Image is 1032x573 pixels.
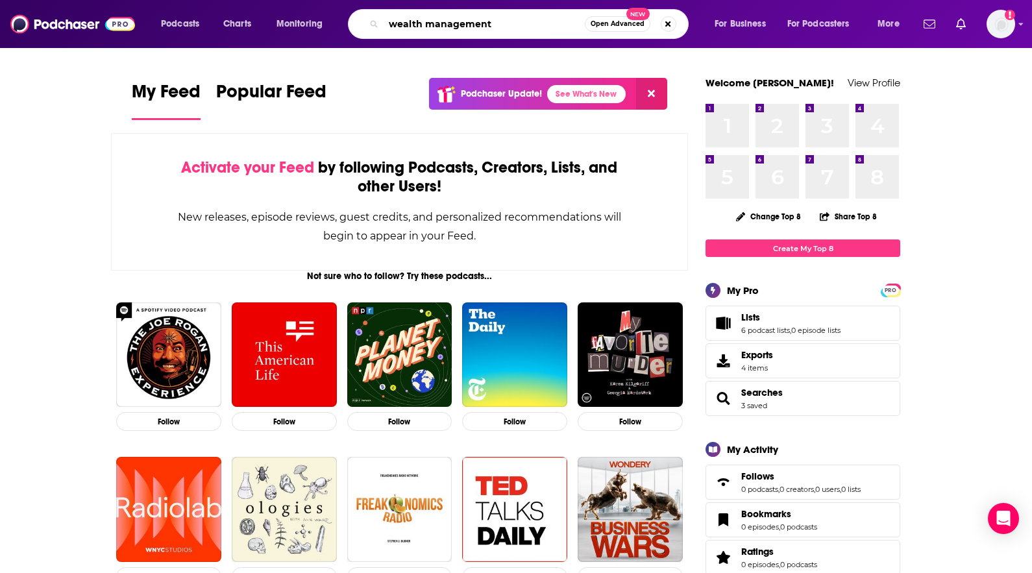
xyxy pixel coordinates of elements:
[741,311,841,323] a: Lists
[780,485,814,494] a: 0 creators
[181,158,314,177] span: Activate your Feed
[815,485,840,494] a: 0 users
[585,16,650,32] button: Open AdvancedNew
[710,352,736,370] span: Exports
[223,15,251,33] span: Charts
[706,239,900,257] a: Create My Top 8
[111,271,688,282] div: Not sure who to follow? Try these podcasts...
[741,401,767,410] a: 3 saved
[216,80,326,120] a: Popular Feed
[741,470,774,482] span: Follows
[715,15,766,33] span: For Business
[741,522,779,531] a: 0 episodes
[578,302,683,408] img: My Favorite Murder with Karen Kilgariff and Georgia Hardstark
[706,465,900,500] span: Follows
[706,306,900,341] span: Lists
[779,14,868,34] button: open menu
[161,15,199,33] span: Podcasts
[462,412,567,431] button: Follow
[987,10,1015,38] img: User Profile
[951,13,971,35] a: Show notifications dropdown
[347,457,452,562] a: Freakonomics Radio
[987,10,1015,38] span: Logged in as DeversFranklin
[710,473,736,491] a: Follows
[591,21,645,27] span: Open Advanced
[741,326,790,335] a: 6 podcast lists
[1005,10,1015,20] svg: Add a profile image
[840,485,841,494] span: ,
[626,8,650,20] span: New
[267,14,339,34] button: open menu
[988,503,1019,534] div: Open Intercom Messenger
[10,12,135,36] img: Podchaser - Follow, Share and Rate Podcasts
[347,302,452,408] img: Planet Money
[132,80,201,110] span: My Feed
[741,349,773,361] span: Exports
[741,387,783,398] span: Searches
[578,457,683,562] img: Business Wars
[878,15,900,33] span: More
[232,302,337,408] img: This American Life
[710,511,736,529] a: Bookmarks
[232,412,337,431] button: Follow
[216,80,326,110] span: Popular Feed
[741,363,773,372] span: 4 items
[710,314,736,332] a: Lists
[741,508,817,520] a: Bookmarks
[360,9,701,39] div: Search podcasts, credits, & more...
[706,77,834,89] a: Welcome [PERSON_NAME]!
[868,14,916,34] button: open menu
[780,560,817,569] a: 0 podcasts
[741,508,791,520] span: Bookmarks
[841,485,861,494] a: 0 lists
[706,14,782,34] button: open menu
[741,485,778,494] a: 0 podcasts
[116,457,221,562] img: Radiolab
[787,15,850,33] span: For Podcasters
[116,302,221,408] img: The Joe Rogan Experience
[232,457,337,562] img: Ologies with Alie Ward
[883,285,898,295] a: PRO
[918,13,940,35] a: Show notifications dropdown
[215,14,259,34] a: Charts
[116,412,221,431] button: Follow
[706,381,900,416] span: Searches
[462,457,567,562] img: TED Talks Daily
[706,502,900,537] span: Bookmarks
[791,326,841,335] a: 0 episode lists
[132,80,201,120] a: My Feed
[779,560,780,569] span: ,
[741,311,760,323] span: Lists
[741,560,779,569] a: 0 episodes
[177,208,622,245] div: New releases, episode reviews, guest credits, and personalized recommendations will begin to appe...
[384,14,585,34] input: Search podcasts, credits, & more...
[276,15,323,33] span: Monitoring
[461,88,542,99] p: Podchaser Update!
[741,470,861,482] a: Follows
[547,85,626,103] a: See What's New
[347,412,452,431] button: Follow
[819,204,878,229] button: Share Top 8
[152,14,216,34] button: open menu
[710,548,736,567] a: Ratings
[177,158,622,196] div: by following Podcasts, Creators, Lists, and other Users!
[462,302,567,408] img: The Daily
[780,522,817,531] a: 0 podcasts
[741,546,817,557] a: Ratings
[706,343,900,378] a: Exports
[790,326,791,335] span: ,
[814,485,815,494] span: ,
[578,412,683,431] button: Follow
[727,284,759,297] div: My Pro
[779,522,780,531] span: ,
